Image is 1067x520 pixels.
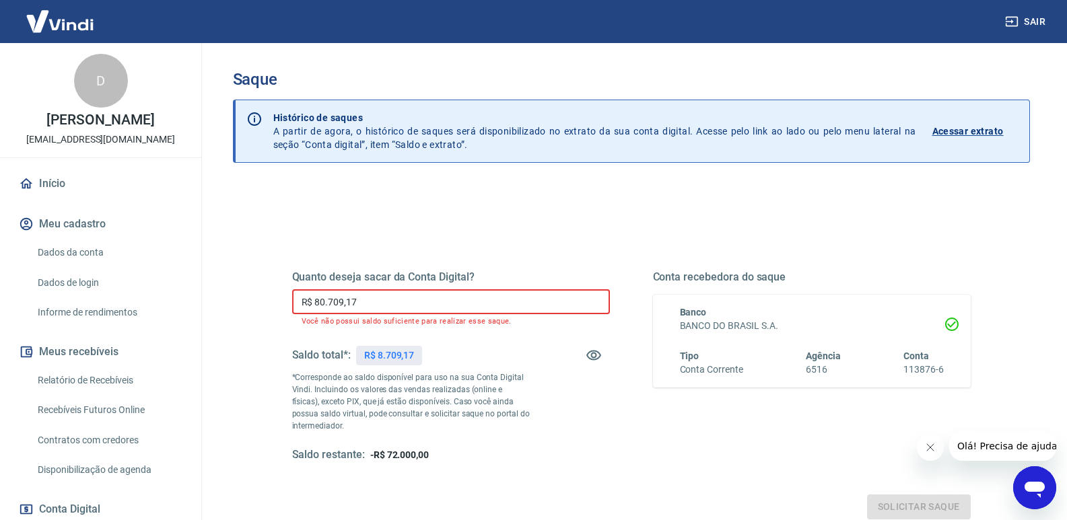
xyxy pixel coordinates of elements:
[273,111,916,124] p: Histórico de saques
[74,54,128,108] div: D
[8,9,113,20] span: Olá! Precisa de ajuda?
[653,270,971,284] h5: Conta recebedora do saque
[932,124,1004,138] p: Acessar extrato
[32,299,185,326] a: Informe de rendimentos
[32,367,185,394] a: Relatório de Recebíveis
[32,239,185,266] a: Dados da conta
[949,431,1056,461] iframe: Mensagem da empresa
[32,269,185,297] a: Dados de login
[16,1,104,42] img: Vindi
[32,426,185,454] a: Contratos com credores
[16,209,185,239] button: Meu cadastro
[370,449,429,460] span: -R$ 72.000,00
[364,348,414,363] p: R$ 8.709,17
[680,319,944,333] h6: BANCO DO BRASIL S.A.
[32,396,185,424] a: Recebíveis Futuros Online
[806,363,841,377] h6: 6516
[903,363,944,377] h6: 113876-6
[273,111,916,151] p: A partir de agora, o histórico de saques será disponibilizado no extrato da sua conta digital. Ac...
[680,350,699,361] span: Tipo
[1013,466,1056,509] iframe: Botão para abrir a janela de mensagens
[292,371,530,432] p: *Corresponde ao saldo disponível para uso na sua Conta Digital Vindi. Incluindo os valores das ve...
[32,456,185,484] a: Disponibilização de agenda
[292,270,610,284] h5: Quanto deseja sacar da Conta Digital?
[680,363,743,377] h6: Conta Corrente
[302,317,600,326] p: Você não possui saldo suficiente para realizar esse saque.
[932,111,1019,151] a: Acessar extrato
[16,169,185,198] a: Início
[917,434,944,461] iframe: Fechar mensagem
[26,133,175,147] p: [EMAIL_ADDRESS][DOMAIN_NAME]
[292,348,351,362] h5: Saldo total*:
[903,350,929,361] span: Conta
[46,113,154,127] p: [PERSON_NAME]
[806,350,841,361] span: Agência
[16,337,185,367] button: Meus recebíveis
[292,448,365,462] h5: Saldo restante:
[680,307,707,318] span: Banco
[1002,9,1051,34] button: Sair
[233,70,1030,89] h3: Saque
